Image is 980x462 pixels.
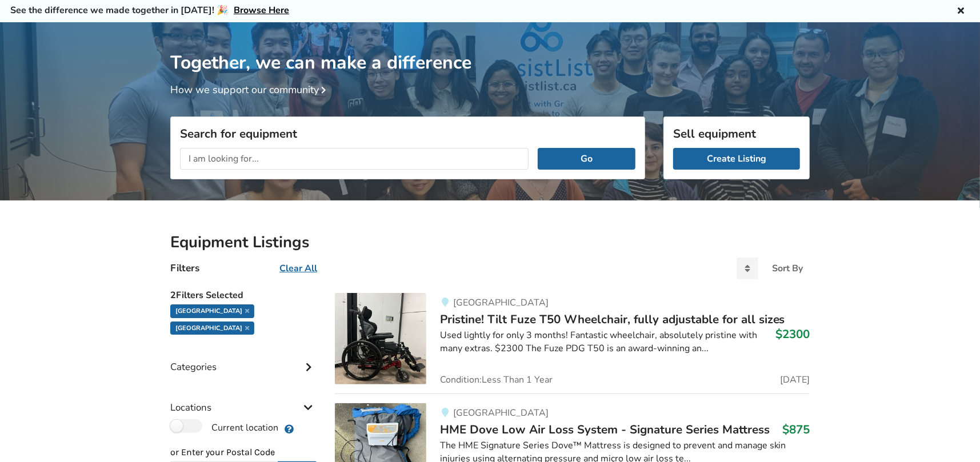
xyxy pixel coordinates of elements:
[170,284,317,304] h5: 2 Filters Selected
[10,5,289,17] h5: See the difference we made together in [DATE]! 🎉
[538,148,635,170] button: Go
[170,22,810,74] h1: Together, we can make a difference
[170,262,199,275] h4: Filters
[170,379,317,419] div: Locations
[170,338,317,379] div: Categories
[170,322,254,335] div: [GEOGRAPHIC_DATA]
[440,329,810,355] div: Used lightly for only 3 months! Fantastic wheelchair, absolutely pristine with many extras. $2300...
[170,419,278,434] label: Current location
[780,375,810,384] span: [DATE]
[279,262,317,275] u: Clear All
[170,304,254,318] div: [GEOGRAPHIC_DATA]
[453,296,549,309] span: [GEOGRAPHIC_DATA]
[775,327,810,342] h3: $2300
[180,126,635,141] h3: Search for equipment
[440,311,785,327] span: Pristine! Tilt Fuze T50 Wheelchair, fully adjustable for all sizes
[335,293,810,393] a: mobility-pristine! tilt fuze t50 wheelchair, fully adjustable for all sizes [GEOGRAPHIC_DATA]Pris...
[335,293,426,384] img: mobility-pristine! tilt fuze t50 wheelchair, fully adjustable for all sizes
[234,4,289,17] a: Browse Here
[782,422,810,437] h3: $875
[673,148,800,170] a: Create Listing
[170,83,330,97] a: How we support our community
[180,148,529,170] input: I am looking for...
[440,375,553,384] span: Condition: Less Than 1 Year
[772,264,803,273] div: Sort By
[440,421,770,437] span: HME Dove Low Air Loss System - Signature Series Mattress
[170,232,810,252] h2: Equipment Listings
[170,446,317,459] p: or Enter your Postal Code
[673,126,800,141] h3: Sell equipment
[453,407,549,419] span: [GEOGRAPHIC_DATA]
